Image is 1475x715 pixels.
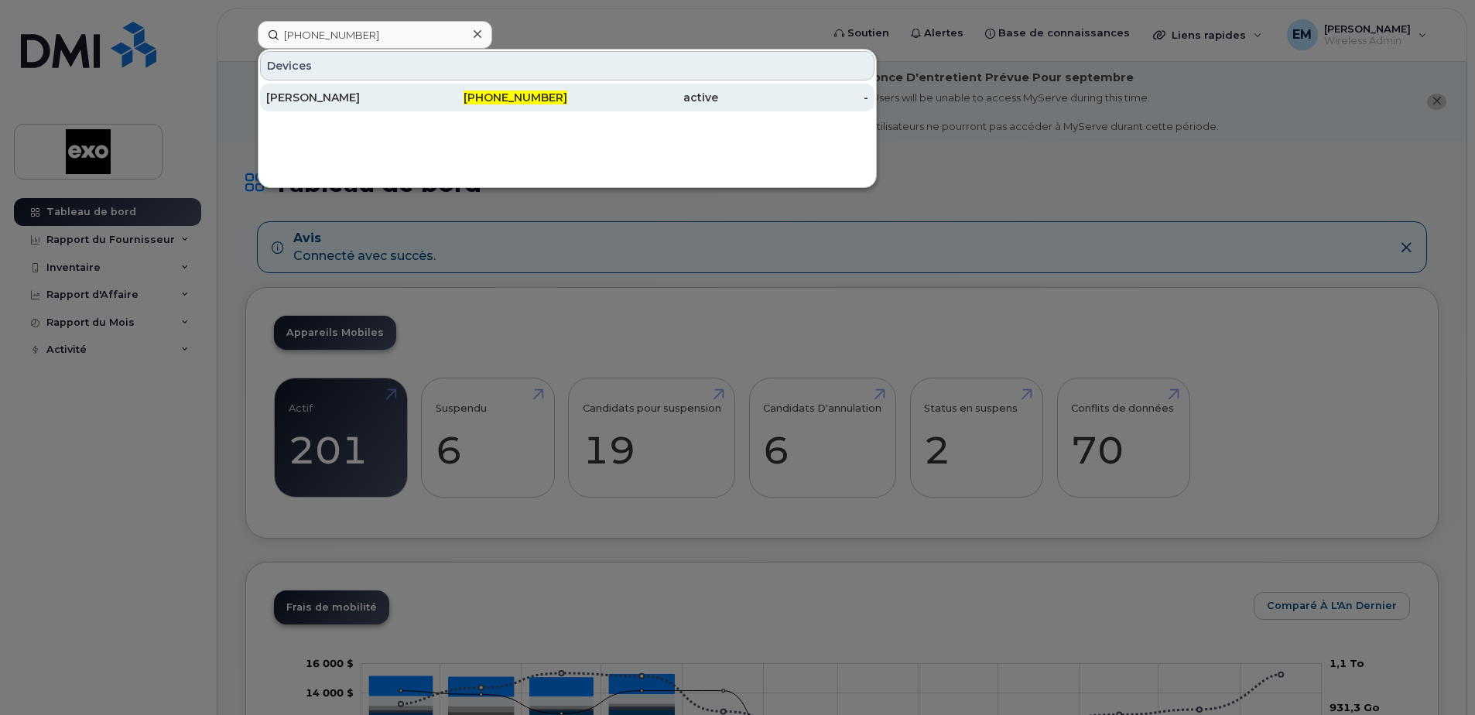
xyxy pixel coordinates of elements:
[464,91,567,104] span: [PHONE_NUMBER]
[260,51,874,80] div: Devices
[266,90,417,105] div: [PERSON_NAME]
[718,90,869,105] div: -
[567,90,718,105] div: active
[260,84,874,111] a: [PERSON_NAME][PHONE_NUMBER]active-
